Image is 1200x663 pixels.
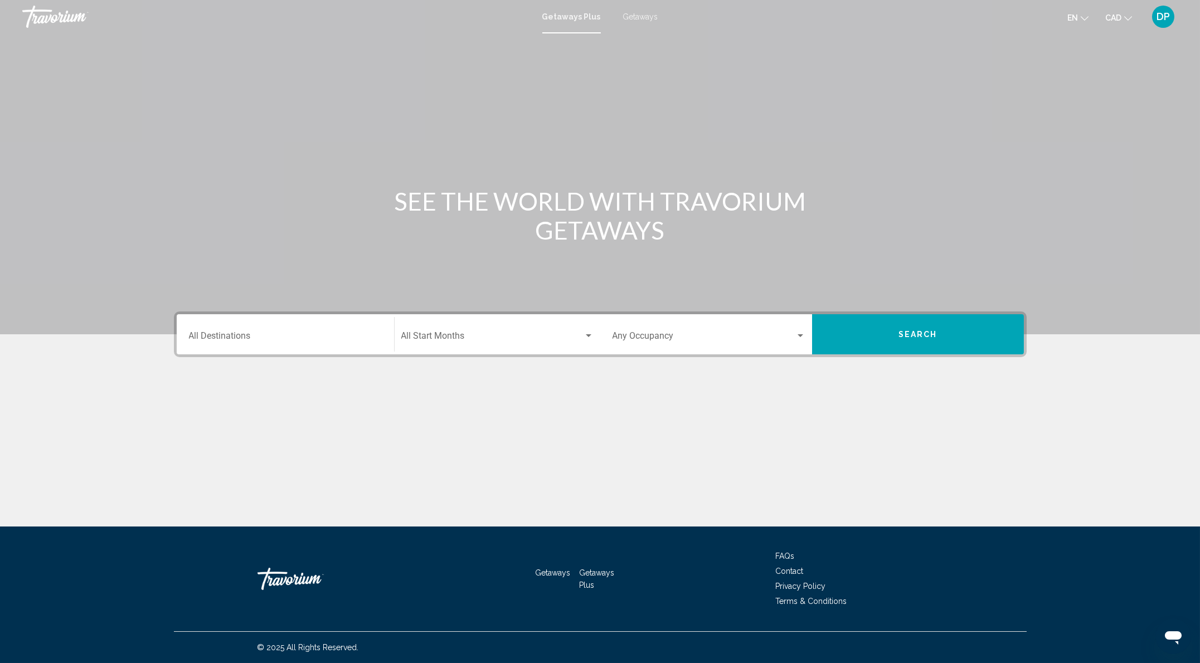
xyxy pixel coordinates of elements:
a: Contact [776,567,804,576]
span: en [1067,13,1078,22]
div: Search widget [177,314,1024,354]
button: Change currency [1105,9,1132,26]
span: CAD [1105,13,1121,22]
a: Getaways [623,12,658,21]
iframe: Кнопка запуска окна обмена сообщениями [1155,618,1191,654]
a: Getaways Plus [579,568,614,589]
span: Search [898,330,937,339]
a: Travorium [22,6,531,28]
span: © 2025 All Rights Reserved. [258,643,359,652]
a: Privacy Policy [776,582,826,591]
a: FAQs [776,552,795,560]
a: Getaways Plus [542,12,601,21]
button: User Menu [1149,5,1178,28]
span: DP [1157,11,1170,22]
a: Getaways [536,568,571,577]
button: Search [812,314,1024,354]
button: Change language [1067,9,1089,26]
a: Terms & Conditions [776,597,847,606]
a: Travorium [258,562,369,596]
h1: SEE THE WORLD WITH TRAVORIUM GETAWAYS [391,187,809,245]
